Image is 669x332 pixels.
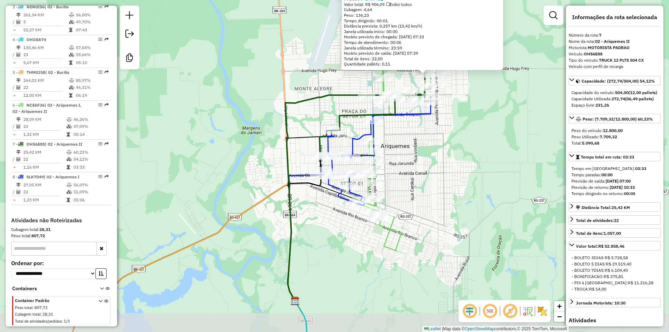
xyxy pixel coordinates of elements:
[16,183,21,187] i: Distância Total
[67,132,70,137] i: Tempo total em rota
[589,286,606,292] span: R$ 14,00
[571,261,658,267] div: - BOLETO 5 DIAS:
[461,303,478,319] span: Ocultar deslocamento
[23,77,69,84] td: 264,02 KM
[98,5,102,9] em: Opções
[576,218,619,223] span: Total de atividades:
[557,312,562,321] span: −
[569,63,661,70] div: Veículo com perfil de recarga
[576,230,621,237] div: Total de itens:
[105,175,109,179] em: Rota exportada
[69,78,74,83] i: % de utilização do peso
[15,312,40,317] span: Cubagem total
[13,26,16,33] td: =
[105,142,109,146] em: Rota exportada
[23,131,66,138] td: 1,22 KM
[11,226,111,233] div: Cubagem total:
[76,51,109,58] td: 55,66%
[13,18,16,25] td: /
[64,319,70,324] span: 1/3
[344,61,501,67] div: Quantidade pallets: 0,11
[16,117,21,122] i: Distância Total
[98,142,102,146] em: Opções
[546,8,560,22] a: Exibir filtros
[26,141,45,147] span: OHS6E88
[606,178,631,184] strong: [DATE] 07:00
[442,326,443,331] span: |
[576,204,630,211] div: Distância Total:
[39,227,51,232] strong: 28,31
[16,124,21,129] i: Total de Atividades
[13,123,16,130] td: /
[344,29,501,34] div: Janela utilizada início: 00:00
[599,32,601,38] strong: 7
[599,57,644,63] strong: TRUCK 12 PLTS 504 CX
[571,255,658,261] div: - BOLETO 3DIAS:
[571,90,658,96] div: Capacidade do veículo:
[73,196,108,203] td: 05:06
[45,141,82,147] span: | 02 - Ariquemes II
[628,280,653,285] span: R$ 11.216,28
[569,228,661,238] a: Total de itens:1.057,00
[344,18,501,24] div: Tempo dirigindo: 00:01
[571,128,623,133] span: Peso do veículo:
[76,59,109,66] td: 05:10
[45,4,69,9] span: | 02 - Buritis
[69,93,72,98] i: Tempo total em rota
[16,190,21,194] i: Total de Atividades
[69,61,72,65] i: Tempo total em rota
[67,150,72,154] i: % de utilização do peso
[95,268,107,279] button: Ordem crescente
[344,13,501,18] div: Peso: 136,23
[344,45,501,51] div: Janela utilizada término: 23:59
[16,20,21,24] i: Total de Atividades
[595,39,630,44] strong: 02 - Ariquemes II
[105,37,109,41] em: Rota exportada
[344,56,501,62] div: Total de itens: 22,00
[595,102,609,108] strong: 231,26
[76,26,109,33] td: 07:43
[16,78,21,83] i: Distância Total
[26,102,45,108] span: NCE6F36
[13,188,16,195] td: /
[23,51,69,58] td: 23
[98,103,102,107] em: Opções
[40,312,41,317] span: :
[23,44,69,51] td: 130,46 KM
[465,326,494,331] a: OpenStreetMap
[582,140,599,146] strong: 5.090,68
[23,59,69,66] td: 5,67 KM
[67,117,72,122] i: % de utilização do peso
[13,164,16,171] td: =
[344,51,501,56] div: Horário previsto de saída: [DATE] 07:39
[554,301,564,311] a: Zoom in
[13,102,82,114] span: 6 -
[610,185,635,190] strong: [DATE] 10:33
[12,285,91,292] span: Containers
[522,306,533,317] img: Fluxo de ruas
[67,198,70,202] i: Tempo total em rota
[629,90,657,95] strong: (12,00 pallets)
[576,243,624,249] div: Valor total:
[123,27,137,43] a: Exportar sessão
[614,218,619,223] strong: 22
[569,163,661,200] div: Tempo total em rota: 03:33
[13,59,16,66] td: =
[43,312,53,317] span: 28,31
[73,131,108,138] td: 05:14
[105,70,109,74] em: Rota exportada
[537,306,548,317] img: Exibir/Ocultar setores
[604,274,623,279] span: R$ 275,81
[76,77,109,84] td: 85,97%
[344,23,501,29] div: Distância prevista: 0,257 km (15,42 km/h)
[69,85,74,90] i: % de utilização da cubagem
[67,124,72,129] i: % de utilização da cubagem
[569,114,661,123] a: Peso: (7.709,32/12.800,00) 60,23%
[554,311,564,322] a: Zoom out
[73,116,108,123] td: 46,26%
[76,92,109,99] td: 06:19
[15,298,90,304] span: Container Padrão
[67,165,70,169] i: Tempo total em rota
[571,191,658,197] div: Tempo dirigindo no retorno:
[424,326,441,331] a: Leaflet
